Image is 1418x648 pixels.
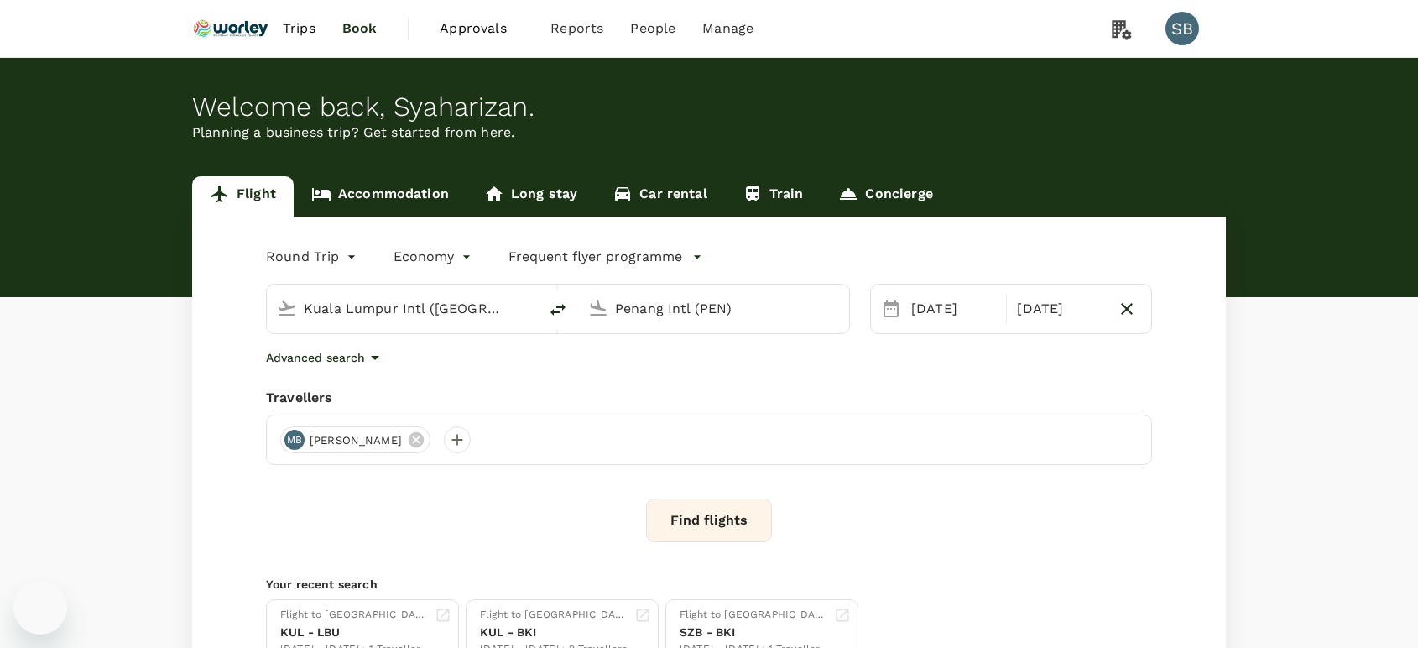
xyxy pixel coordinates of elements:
[440,18,524,39] span: Approvals
[266,243,360,270] div: Round Trip
[283,18,315,39] span: Trips
[13,581,67,635] iframe: Button to launch messaging window
[538,290,578,330] button: delete
[508,247,682,267] p: Frequent flyer programme
[342,18,378,39] span: Book
[394,243,475,270] div: Economy
[294,176,467,217] a: Accommodation
[630,18,675,39] span: People
[646,499,772,542] button: Find flights
[480,624,628,641] div: KUL - BKI
[550,18,603,39] span: Reports
[284,430,305,450] div: MB
[192,176,294,217] a: Flight
[280,624,428,641] div: KUL - LBU
[266,349,365,366] p: Advanced search
[280,607,428,624] div: Flight to [GEOGRAPHIC_DATA]
[192,123,1226,143] p: Planning a business trip? Get started from here.
[680,607,827,624] div: Flight to [GEOGRAPHIC_DATA]
[1010,292,1108,326] div: [DATE]
[615,295,814,321] input: Going to
[467,176,595,217] a: Long stay
[508,247,702,267] button: Frequent flyer programme
[266,576,1152,593] p: Your recent search
[680,624,827,641] div: SZB - BKI
[280,426,430,453] div: MB[PERSON_NAME]
[304,295,503,321] input: Depart from
[192,10,269,47] img: Ranhill Worley Sdn Bhd
[266,348,385,368] button: Advanced search
[837,306,841,310] button: Open
[821,176,950,217] a: Concierge
[266,388,1152,408] div: Travellers
[725,176,821,217] a: Train
[1165,12,1199,45] div: SB
[480,607,628,624] div: Flight to [GEOGRAPHIC_DATA]
[595,176,725,217] a: Car rental
[192,91,1226,123] div: Welcome back , Syaharizan .
[300,432,412,449] span: [PERSON_NAME]
[702,18,753,39] span: Manage
[526,306,529,310] button: Open
[904,292,1003,326] div: [DATE]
